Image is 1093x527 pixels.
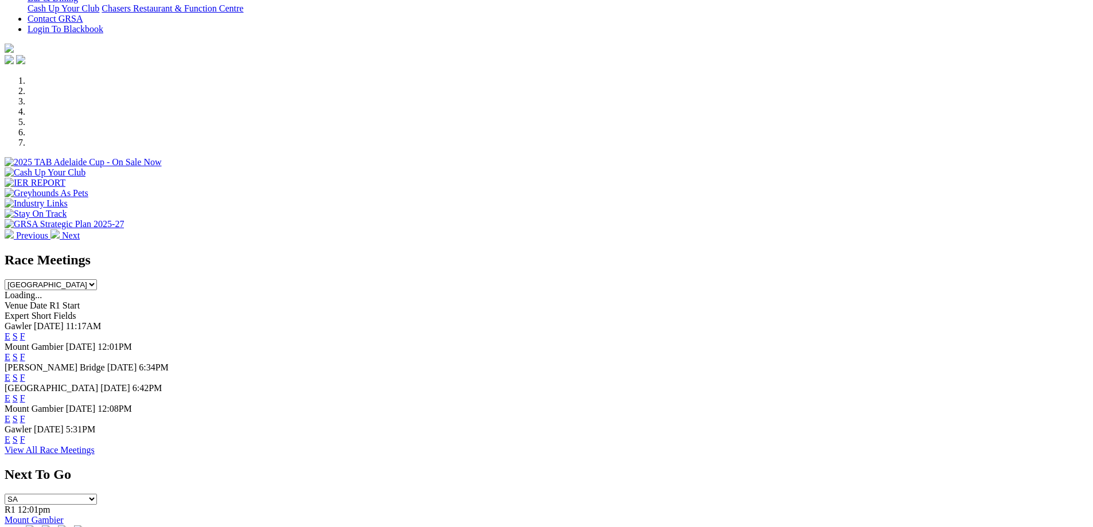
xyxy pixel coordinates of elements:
span: Next [62,231,80,240]
img: Greyhounds As Pets [5,188,88,198]
a: Chasers Restaurant & Function Centre [102,3,243,13]
a: E [5,393,10,403]
span: [DATE] [66,342,96,352]
a: E [5,352,10,362]
img: logo-grsa-white.png [5,44,14,53]
span: [DATE] [34,424,64,434]
span: 11:17AM [66,321,102,331]
a: F [20,435,25,444]
span: Fields [53,311,76,321]
a: S [13,414,18,424]
img: chevron-left-pager-white.svg [5,229,14,239]
img: 2025 TAB Adelaide Cup - On Sale Now [5,157,162,167]
span: Date [30,300,47,310]
span: [DATE] [66,404,96,413]
span: R1 Start [49,300,80,310]
a: F [20,414,25,424]
span: 6:42PM [133,383,162,393]
span: [PERSON_NAME] Bridge [5,362,105,372]
a: Cash Up Your Club [28,3,99,13]
span: Gawler [5,321,32,331]
span: [DATE] [100,383,130,393]
span: Gawler [5,424,32,434]
a: Login To Blackbook [28,24,103,34]
img: chevron-right-pager-white.svg [50,229,60,239]
img: Industry Links [5,198,68,209]
a: F [20,352,25,362]
div: Bar & Dining [28,3,1088,14]
a: F [20,331,25,341]
h2: Next To Go [5,467,1088,482]
a: S [13,331,18,341]
img: twitter.svg [16,55,25,64]
span: 6:34PM [139,362,169,372]
h2: Race Meetings [5,252,1088,268]
a: E [5,373,10,382]
span: [GEOGRAPHIC_DATA] [5,383,98,393]
span: R1 [5,505,15,514]
span: [DATE] [107,362,137,372]
span: Mount Gambier [5,342,64,352]
a: View All Race Meetings [5,445,95,455]
img: GRSA Strategic Plan 2025-27 [5,219,124,229]
span: Previous [16,231,48,240]
a: Previous [5,231,50,240]
a: F [20,373,25,382]
a: S [13,435,18,444]
span: 5:31PM [66,424,96,434]
a: Contact GRSA [28,14,83,24]
span: 12:01PM [98,342,132,352]
span: Loading... [5,290,42,300]
span: 12:01pm [18,505,50,514]
span: Short [32,311,52,321]
img: IER REPORT [5,178,65,188]
a: E [5,435,10,444]
a: Next [50,231,80,240]
img: facebook.svg [5,55,14,64]
span: Venue [5,300,28,310]
a: S [13,373,18,382]
a: S [13,393,18,403]
img: Stay On Track [5,209,67,219]
span: 12:08PM [98,404,132,413]
a: E [5,414,10,424]
a: Mount Gambier [5,515,64,525]
span: [DATE] [34,321,64,331]
a: E [5,331,10,341]
a: S [13,352,18,362]
a: F [20,393,25,403]
span: Expert [5,311,29,321]
img: Cash Up Your Club [5,167,85,178]
span: Mount Gambier [5,404,64,413]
